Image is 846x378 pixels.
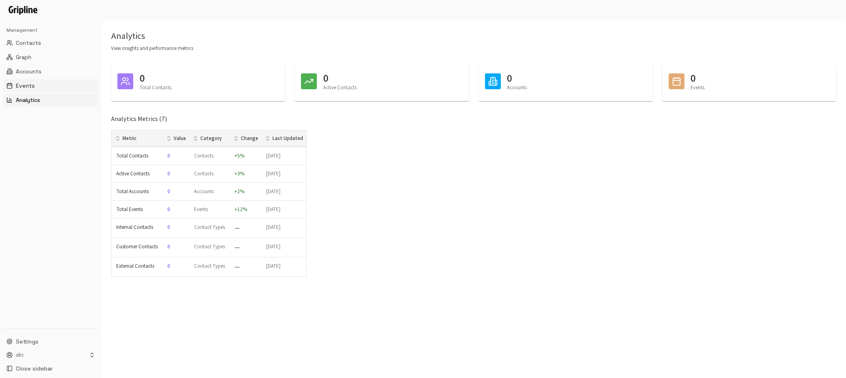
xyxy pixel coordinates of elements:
[140,71,171,84] h4: 0
[167,263,170,270] p: 0
[200,135,222,142] p: Category
[507,71,527,84] h4: 0
[266,206,280,213] p: [DATE]
[167,243,170,251] p: 0
[167,206,170,213] p: 0
[116,152,148,160] p: Total Contacts
[167,152,170,160] p: 0
[194,243,225,251] p: Contact Types
[16,53,31,61] span: Graph
[507,84,527,92] p: Accounts
[167,188,170,196] p: 0
[16,351,24,359] p: abc
[266,152,280,160] p: [DATE]
[234,152,244,160] p: +5%
[266,188,280,196] p: [DATE]
[234,206,247,213] p: +12%
[691,71,705,84] h4: 0
[3,51,98,63] button: Graph
[266,243,280,251] p: [DATE]
[3,79,98,92] button: Events
[111,114,836,124] h6: Analytics Metrics ( 7 )
[16,67,42,75] span: Accounts
[194,224,225,231] p: Contact Types
[234,188,244,196] p: +2%
[323,84,357,92] p: Active Contacts
[116,243,158,251] p: Customer Contacts
[16,365,53,372] span: Close sidebar
[266,224,280,231] p: [DATE]
[241,135,258,142] p: Change
[194,152,213,160] p: Contacts
[16,96,40,104] span: Analytics
[167,224,170,231] p: 0
[3,36,98,49] button: Contacts
[111,30,193,42] h5: Analytics
[16,82,35,90] span: Events
[234,223,257,233] div: —
[116,170,150,178] p: Active Contacts
[323,71,357,84] h4: 0
[6,2,39,16] img: Logo
[3,349,98,361] button: abc
[194,188,214,196] p: Accounts
[3,362,98,375] button: Close sidebar
[266,263,280,270] p: [DATE]
[3,335,98,348] button: Settings
[140,84,171,92] p: Total Contacts
[3,65,98,78] button: Accounts
[16,39,41,47] span: Contacts
[194,206,208,213] p: Events
[111,45,193,52] p: View insights and performance metrics
[167,170,170,178] p: 0
[234,243,257,252] div: —
[266,170,280,178] p: [DATE]
[194,263,225,270] p: Contact Types
[116,188,149,196] p: Total Accounts
[234,170,244,178] p: +3%
[116,224,153,231] p: Internal Contacts
[3,94,98,106] button: Analytics
[272,135,303,142] p: Last Updated
[98,21,105,378] button: Toggle Sidebar
[194,170,213,178] p: Contacts
[116,206,143,213] p: Total Events
[691,84,705,92] p: Events
[16,338,38,345] span: Settings
[174,135,186,142] p: Value
[234,262,257,272] div: —
[123,135,136,142] p: Metric
[116,263,154,270] p: External Contacts
[3,24,98,36] div: Management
